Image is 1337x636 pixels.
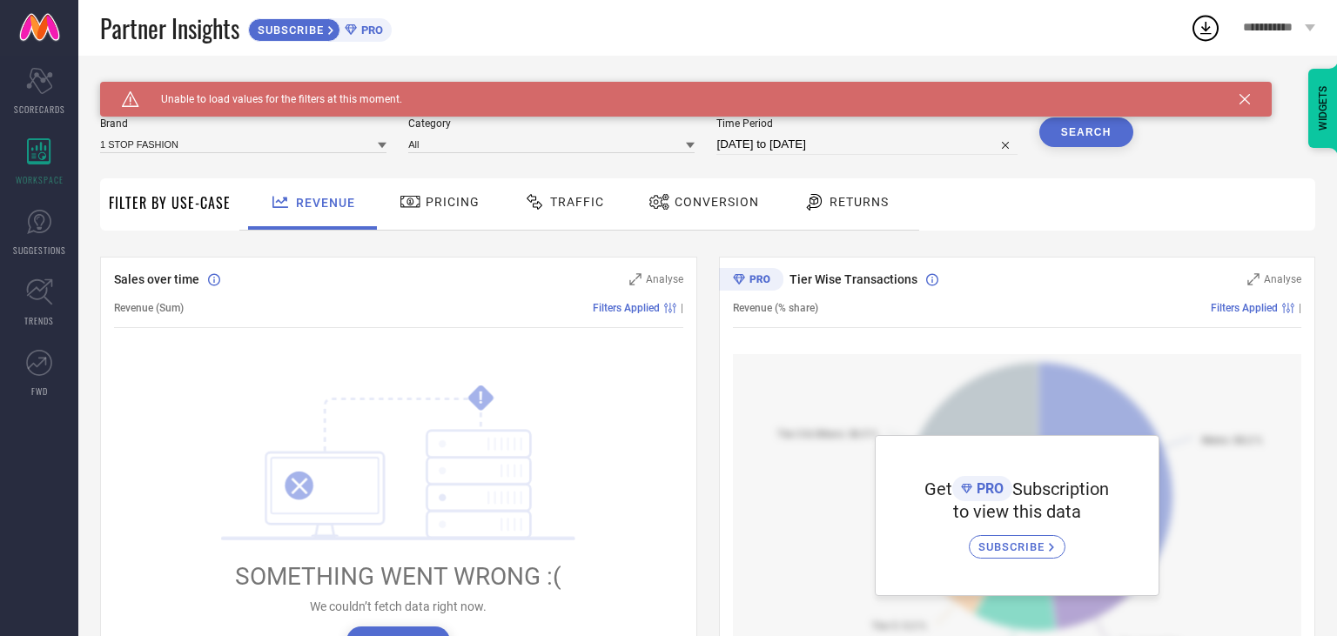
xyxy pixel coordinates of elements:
[249,23,328,37] span: SUBSCRIBE
[139,93,402,105] span: Unable to load values for the filters at this moment.
[109,192,231,213] span: Filter By Use-Case
[310,599,487,613] span: We couldn’t fetch data right now.
[13,244,66,257] span: SUGGESTIONS
[719,268,783,294] div: Premium
[248,14,392,42] a: SUBSCRIBEPRO
[716,117,1017,130] span: Time Period
[100,82,221,96] span: SYSTEM WORKSPACE
[1039,117,1133,147] button: Search
[14,103,65,116] span: SCORECARDS
[24,314,54,327] span: TRENDS
[924,479,952,499] span: Get
[426,195,480,209] span: Pricing
[681,302,683,314] span: |
[1264,273,1301,285] span: Analyse
[1247,273,1260,285] svg: Zoom
[830,195,889,209] span: Returns
[1211,302,1278,314] span: Filters Applied
[646,273,683,285] span: Analyse
[1012,479,1109,499] span: Subscription
[16,173,64,186] span: WORKSPACE
[629,273,642,285] svg: Zoom
[969,522,1065,559] a: SUBSCRIBE
[1299,302,1301,314] span: |
[408,117,695,130] span: Category
[789,272,917,286] span: Tier Wise Transactions
[953,501,1081,522] span: to view this data
[716,134,1017,155] input: Select time period
[357,23,383,37] span: PRO
[296,196,355,210] span: Revenue
[675,195,759,209] span: Conversion
[100,10,239,46] span: Partner Insights
[114,302,184,314] span: Revenue (Sum)
[114,272,199,286] span: Sales over time
[100,117,386,130] span: Brand
[479,388,483,408] tspan: !
[235,562,561,591] span: SOMETHING WENT WRONG :(
[1190,12,1221,44] div: Open download list
[593,302,660,314] span: Filters Applied
[31,385,48,398] span: FWD
[733,302,818,314] span: Revenue (% share)
[972,480,1004,497] span: PRO
[978,540,1049,553] span: SUBSCRIBE
[550,195,604,209] span: Traffic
